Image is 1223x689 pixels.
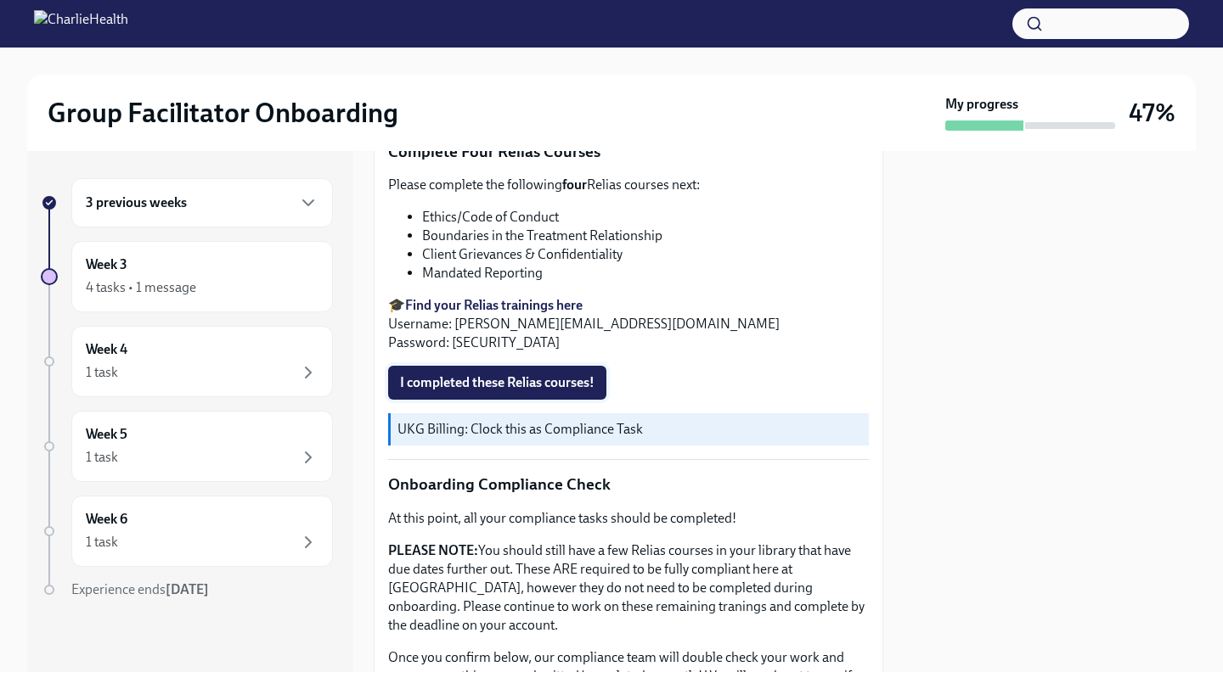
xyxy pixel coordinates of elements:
li: Boundaries in the Treatment Relationship [422,227,869,245]
strong: PLEASE NOTE: [388,542,478,558]
h2: Group Facilitator Onboarding [48,96,398,130]
a: Week 61 task [41,496,333,567]
p: UKG Billing: Clock this as Compliance Task [397,420,862,439]
li: Mandated Reporting [422,264,869,283]
span: Experience ends [71,581,209,597]
div: 1 task [86,448,118,467]
a: Week 41 task [41,326,333,397]
span: I completed these Relias courses! [400,374,595,391]
p: Please complete the following Relias courses next: [388,176,869,194]
h6: Week 3 [86,255,127,274]
button: I completed these Relias courses! [388,366,606,400]
h6: 3 previous weeks [86,193,187,212]
strong: four [562,176,587,193]
p: Complete Four Relias Courses [388,141,869,163]
div: 3 previous weeks [71,178,333,227]
p: 🎓 Username: [PERSON_NAME][EMAIL_ADDRESS][DOMAIN_NAME] Password: [SECURITY_DATA] [388,296,869,352]
p: At this point, all your compliance tasks should be completed! [388,509,869,528]
li: Client Grievances & Confidentiality [422,245,869,264]
div: 1 task [86,533,118,552]
a: Week 34 tasks • 1 message [41,241,333,312]
div: 4 tasks • 1 message [86,278,196,297]
strong: My progress [945,95,1018,114]
h6: Week 5 [86,425,127,444]
p: You should still have a few Relias courses in your library that have due dates further out. These... [388,541,869,635]
a: Find your Relias trainings here [405,297,583,313]
div: 1 task [86,363,118,382]
img: CharlieHealth [34,10,128,37]
li: Ethics/Code of Conduct [422,208,869,227]
a: Week 51 task [41,411,333,482]
h6: Week 6 [86,510,127,529]
p: Onboarding Compliance Check [388,473,869,496]
h6: Week 4 [86,340,127,359]
h3: 47% [1129,98,1175,128]
strong: [DATE] [166,581,209,597]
